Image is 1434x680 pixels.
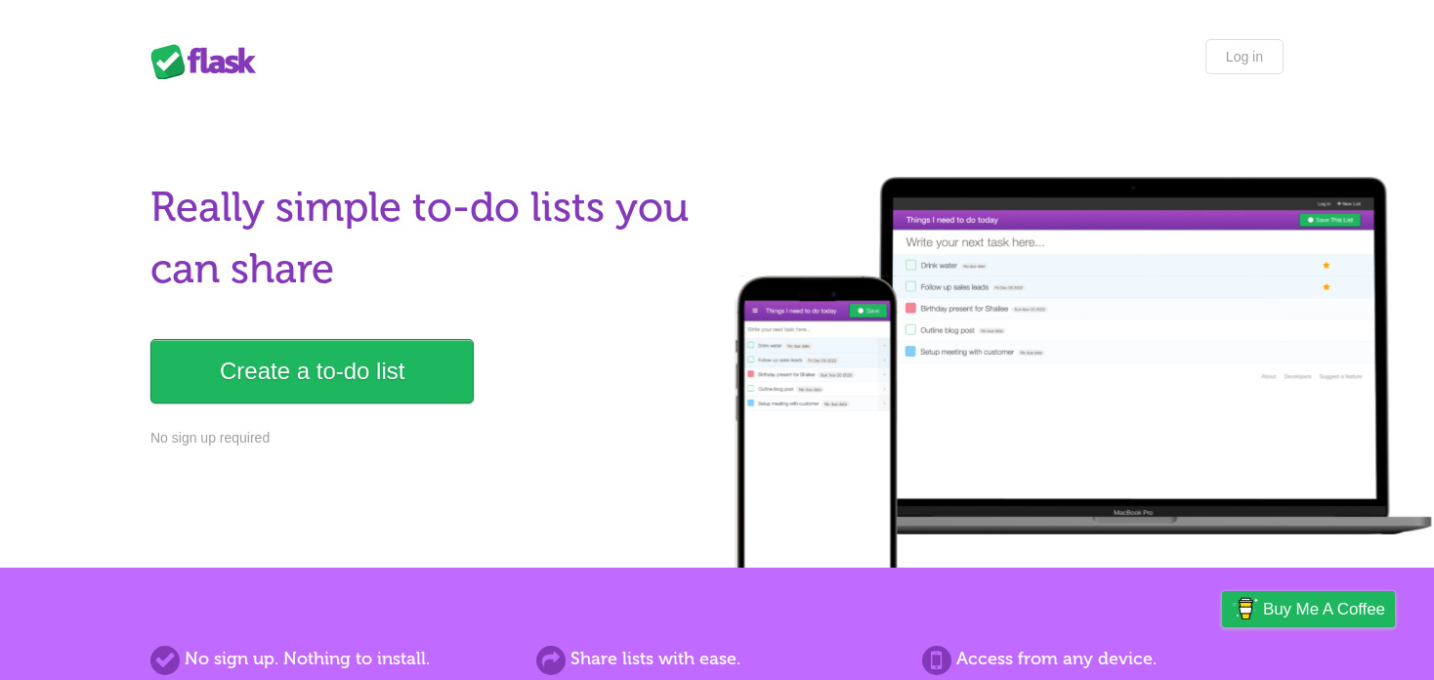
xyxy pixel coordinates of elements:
img: Buy me a coffee [1232,592,1258,625]
h2: Share lists with ease. [536,646,898,672]
span: Buy me a coffee [1263,592,1385,626]
h1: Really simple to-do lists you can share [150,177,705,300]
a: Create a to-do list [150,339,474,404]
a: Buy me a coffee [1222,591,1395,627]
p: No sign up required [150,428,705,448]
a: Log in [1205,39,1284,74]
div: Flask Lists [150,44,268,79]
h2: No sign up. Nothing to install. [150,646,512,672]
h2: Access from any device. [922,646,1284,672]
